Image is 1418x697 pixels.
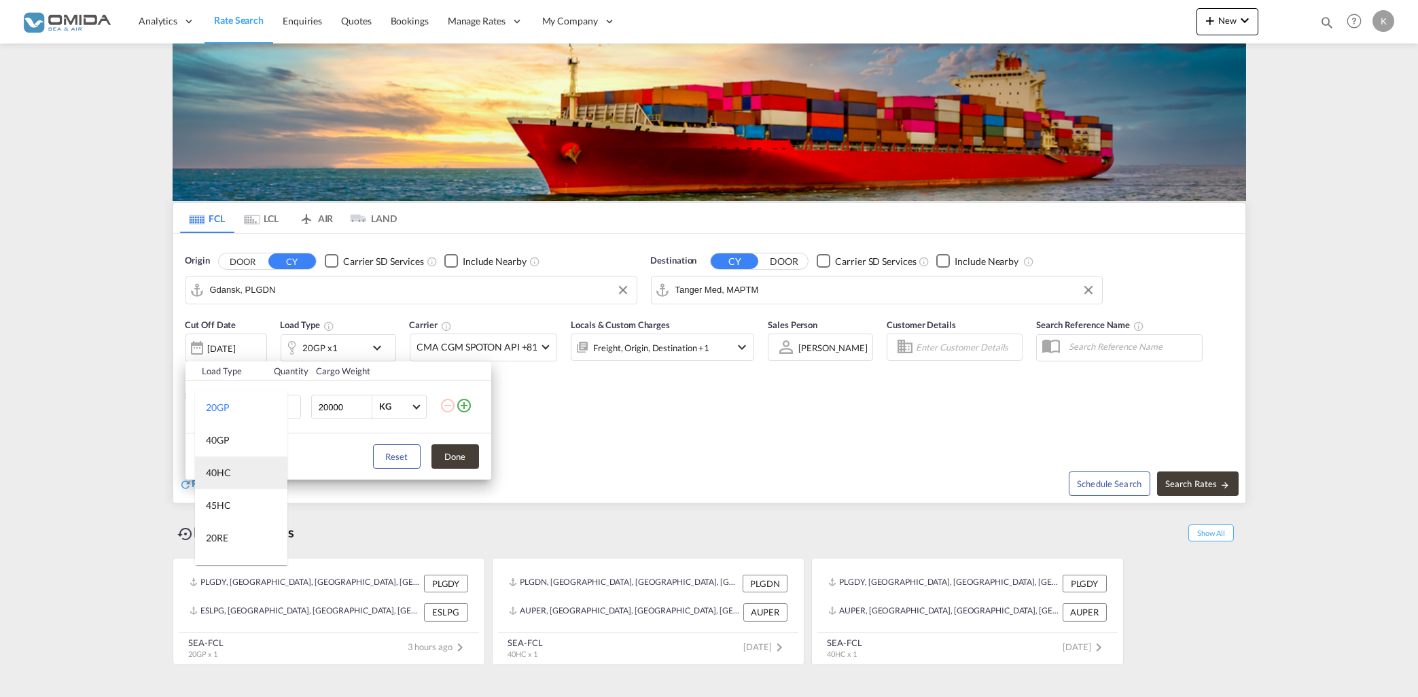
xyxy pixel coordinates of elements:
[206,499,231,512] div: 45HC
[206,564,228,577] div: 40RE
[206,531,228,545] div: 20RE
[206,466,231,480] div: 40HC
[206,401,230,414] div: 20GP
[206,433,230,447] div: 40GP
